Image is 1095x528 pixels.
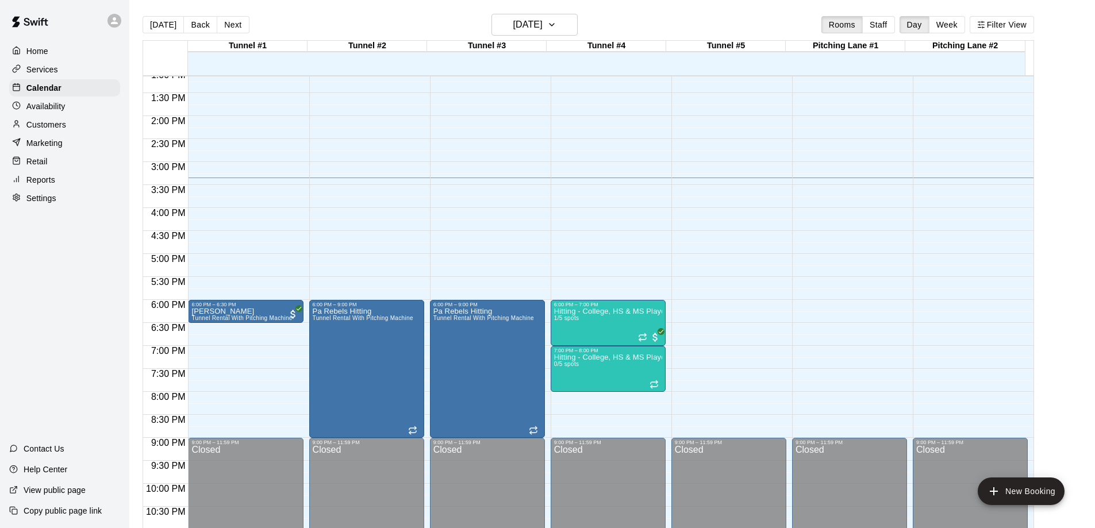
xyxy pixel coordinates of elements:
p: Help Center [24,464,67,475]
a: Settings [9,190,120,207]
span: All customers have paid [650,332,661,343]
button: Staff [862,16,895,33]
div: 6:00 PM – 9:00 PM [313,302,421,307]
h6: [DATE] [513,17,543,33]
p: Customers [26,119,66,130]
span: Recurring event [529,426,538,435]
span: Tunnel Rental With Pitching Machine [433,315,534,321]
div: 6:00 PM – 9:00 PM: Pa Rebels Hitting [309,300,424,438]
span: 4:00 PM [148,208,189,218]
button: Back [183,16,217,33]
button: [DATE] [143,16,184,33]
span: 3:30 PM [148,185,189,195]
a: Home [9,43,120,60]
p: Services [26,64,58,75]
button: Week [929,16,965,33]
span: 1:30 PM [148,93,189,103]
span: Recurring event [650,380,659,389]
p: View public page [24,484,86,496]
span: 6:30 PM [148,323,189,333]
p: Contact Us [24,443,64,454]
span: Recurring event [408,426,417,435]
span: All customers have paid [287,309,299,320]
div: 6:00 PM – 9:00 PM [433,302,541,307]
span: 2:30 PM [148,139,189,149]
p: Availability [26,101,66,112]
span: 7:00 PM [148,346,189,356]
span: 5:30 PM [148,277,189,287]
div: 9:00 PM – 11:59 PM [554,440,662,445]
div: Tunnel #4 [547,41,666,52]
span: 1/5 spots filled [554,315,579,321]
a: Customers [9,116,120,133]
span: 4:30 PM [148,231,189,241]
a: Retail [9,153,120,170]
button: [DATE] [491,14,578,36]
span: 8:00 PM [148,392,189,402]
div: 6:00 PM – 7:00 PM [554,302,662,307]
a: Availability [9,98,120,115]
div: 9:00 PM – 11:59 PM [433,440,541,445]
span: Tunnel Rental With Pitching Machine [191,315,292,321]
p: Settings [26,192,56,204]
span: Recurring event [638,333,647,342]
span: 9:00 PM [148,438,189,448]
div: 9:00 PM – 11:59 PM [675,440,783,445]
button: Rooms [821,16,863,33]
div: 6:00 PM – 6:30 PM: Colin Mayer [188,300,303,323]
p: Retail [26,156,48,167]
p: Reports [26,174,55,186]
span: 9:30 PM [148,461,189,471]
span: 6:00 PM [148,300,189,310]
span: 2:00 PM [148,116,189,126]
span: 0/5 spots filled [554,361,579,367]
span: 10:00 PM [143,484,188,494]
span: 7:30 PM [148,369,189,379]
div: 6:00 PM – 6:30 PM [191,302,299,307]
button: Next [217,16,249,33]
p: Marketing [26,137,63,149]
span: Tunnel Rental With Pitching Machine [313,315,413,321]
button: Filter View [970,16,1034,33]
div: 7:00 PM – 8:00 PM: Hitting - College, HS & MS Players [551,346,666,392]
div: Tunnel #1 [188,41,308,52]
div: 9:00 PM – 11:59 PM [916,440,1024,445]
div: 9:00 PM – 11:59 PM [313,440,421,445]
div: 6:00 PM – 7:00 PM: Hitting - College, HS & MS Players [551,300,666,346]
div: Pitching Lane #1 [786,41,905,52]
p: Home [26,45,48,57]
a: Marketing [9,134,120,152]
div: Pitching Lane #2 [905,41,1025,52]
button: Day [900,16,929,33]
a: Reports [9,171,120,188]
div: 9:00 PM – 11:59 PM [191,440,299,445]
a: Services [9,61,120,78]
div: Tunnel #3 [427,41,547,52]
p: Calendar [26,82,62,94]
span: 8:30 PM [148,415,189,425]
div: 6:00 PM – 9:00 PM: Pa Rebels Hitting [430,300,545,438]
a: Calendar [9,79,120,97]
span: 3:00 PM [148,162,189,172]
button: add [978,477,1065,505]
span: 10:30 PM [143,507,188,517]
span: 5:00 PM [148,254,189,264]
div: 9:00 PM – 11:59 PM [796,440,904,445]
div: Tunnel #5 [666,41,786,52]
p: Copy public page link [24,505,102,517]
div: Tunnel #2 [308,41,427,52]
div: 7:00 PM – 8:00 PM [554,348,662,353]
